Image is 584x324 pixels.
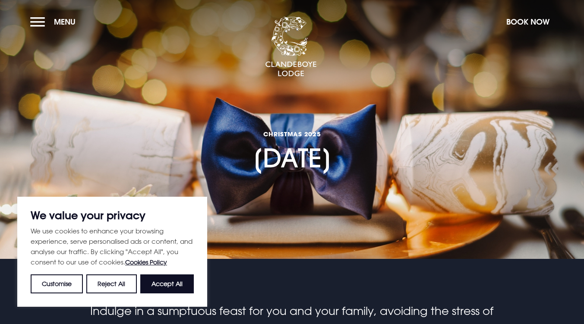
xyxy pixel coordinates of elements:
div: We value your privacy [17,197,207,307]
button: Reject All [86,274,136,293]
p: We use cookies to enhance your browsing experience, serve personalised ads or content, and analys... [31,226,194,267]
button: Customise [31,274,83,293]
span: CHRISTMAS 2025 [253,130,332,138]
p: We value your privacy [31,210,194,220]
img: Clandeboye Lodge [265,17,317,77]
h1: [DATE] [253,90,332,173]
button: Book Now [502,13,554,31]
button: Accept All [140,274,194,293]
button: Menu [30,13,80,31]
a: Cookies Policy [125,258,167,266]
span: Menu [54,17,76,27]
